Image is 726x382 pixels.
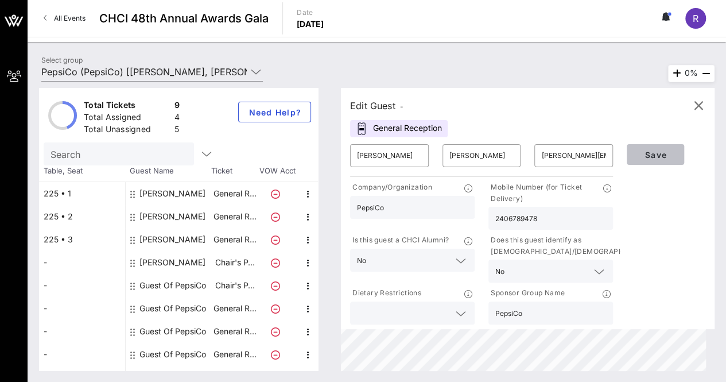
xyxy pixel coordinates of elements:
p: Chair's P… [212,251,258,274]
div: 225 • 2 [39,205,125,228]
button: Save [627,144,684,165]
div: Guest Of PepsiCo [139,297,206,320]
input: Last Name* [449,146,514,165]
div: - [39,320,125,343]
p: General R… [212,320,258,343]
div: - [39,274,125,297]
div: - [39,297,125,320]
div: Rafael Hurtado [139,251,205,274]
p: Company/Organization [350,182,432,194]
span: CHCI 48th Annual Awards Gala [99,10,269,27]
div: Guest Of PepsiCo [139,274,206,297]
span: - [400,102,403,111]
div: Total Assigned [84,111,170,126]
div: Total Tickets [84,99,170,114]
p: Dietary Restrictions [350,287,421,299]
label: Select group [41,56,83,64]
span: R [693,13,698,24]
div: Stephanie Estrada [139,228,205,251]
p: Chair's P… [212,274,258,297]
div: 0% [668,65,715,82]
div: No [350,249,475,272]
div: No [488,260,613,283]
div: R [685,8,706,29]
p: Is this guest a CHCI Alumni? [350,234,449,246]
div: Guest Of PepsiCo [139,343,206,366]
div: 225 • 1 [39,182,125,205]
div: No [495,268,504,276]
div: Edit Guest [350,98,403,114]
div: - [39,251,125,274]
span: Need Help? [248,107,301,117]
p: General R… [212,205,258,228]
div: 5 [174,124,180,138]
p: General R… [212,343,258,366]
div: 225 • 3 [39,228,125,251]
p: Does this guest identify as [DEMOGRAPHIC_DATA]/[DEMOGRAPHIC_DATA]? [488,234,659,257]
p: General R… [212,182,258,205]
span: VOW Acct [257,165,297,177]
span: Guest Name [125,165,211,177]
div: General Reception [350,120,448,137]
p: Mobile Number (for Ticket Delivery) [488,182,603,204]
a: All Events [37,9,92,28]
div: Guest Of PepsiCo [139,320,206,343]
div: Total Unassigned [84,124,170,138]
div: 4 [174,111,180,126]
p: General R… [212,297,258,320]
span: Ticket [211,165,257,177]
div: 9 [174,99,180,114]
button: Need Help? [238,102,311,122]
span: Save [636,150,675,160]
p: [DATE] [297,18,324,30]
div: Samantha Lozano [139,182,205,205]
p: General R… [212,228,258,251]
p: Sponsor Group Name [488,287,565,299]
span: All Events [54,14,86,22]
div: - [39,343,125,366]
p: Date [297,7,324,18]
div: No [357,257,366,265]
div: Mara Candelaria Reardon [139,205,205,228]
input: Email* [541,146,606,165]
span: Table, Seat [39,165,125,177]
input: First Name* [357,146,422,165]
